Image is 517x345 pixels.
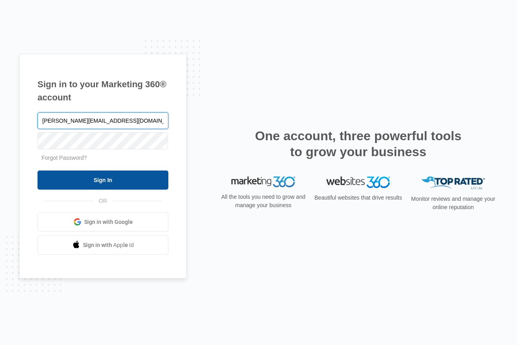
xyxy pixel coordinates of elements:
input: Sign In [37,171,168,190]
a: Sign in with Google [37,212,168,231]
img: Websites 360 [326,176,390,188]
span: OR [93,197,113,205]
h1: Sign in to your Marketing 360® account [37,78,168,104]
input: Email [37,112,168,129]
h2: One account, three powerful tools to grow your business [253,128,464,160]
a: Sign in with Apple Id [37,235,168,255]
p: Monitor reviews and manage your online reputation [408,195,498,212]
img: Marketing 360 [231,176,295,188]
span: Sign in with Google [84,218,133,226]
img: Top Rated Local [421,176,485,190]
p: Beautiful websites that drive results [314,194,403,202]
a: Forgot Password? [41,155,87,161]
span: Sign in with Apple Id [83,241,134,249]
p: All the tools you need to grow and manage your business [219,193,308,210]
